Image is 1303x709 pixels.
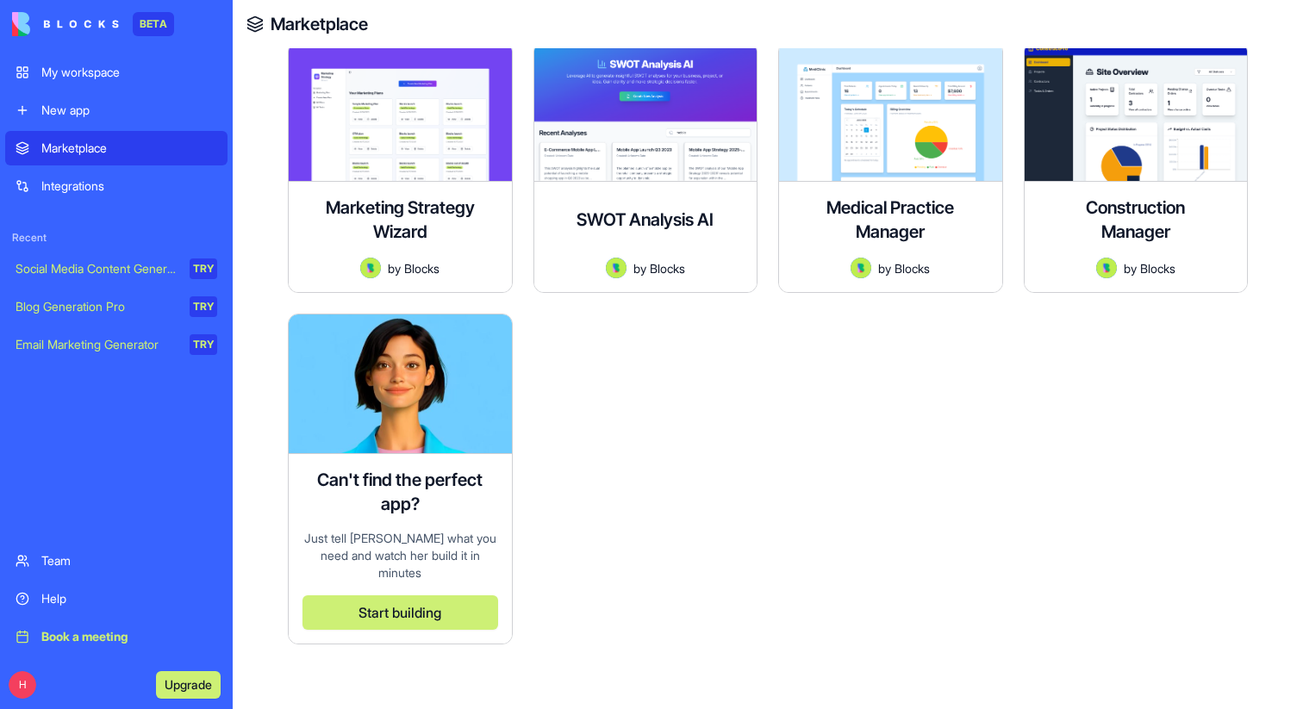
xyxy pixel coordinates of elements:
button: Start building [302,595,498,630]
a: Book a meeting [5,619,228,654]
h4: Can't find the perfect app? [302,468,498,516]
a: SWOT Analysis AIAvatarbyBlocks [533,41,758,293]
div: TRY [190,334,217,355]
div: Email Marketing Generator [16,336,178,353]
div: Help [41,590,217,607]
a: Team [5,544,228,578]
span: by [1124,259,1137,277]
span: Blocks [404,259,440,277]
div: Team [41,552,217,569]
a: Email Marketing GeneratorTRY [5,327,228,362]
a: Marketing Strategy WizardAvatarbyBlocks [288,41,513,293]
div: Blog Generation Pro [16,298,178,315]
h4: Marketing Strategy Wizard [302,196,498,244]
a: Medical Practice ManagerAvatarbyBlocks [778,41,1003,293]
a: Construction ManagerAvatarbyBlocks [1024,41,1249,293]
button: Upgrade [156,671,221,699]
span: Blocks [1140,259,1175,277]
img: Avatar [1096,258,1117,278]
div: Just tell [PERSON_NAME] what you need and watch her build it in minutes [302,530,498,582]
a: Marketplace [271,12,368,36]
a: Ella AI assistantCan't find the perfect app?Just tell [PERSON_NAME] what you need and watch her b... [288,314,513,644]
h4: Medical Practice Manager [821,196,959,244]
a: Help [5,582,228,616]
span: by [878,259,891,277]
h4: Construction Manager [1067,196,1205,244]
span: by [388,259,401,277]
span: Recent [5,231,228,245]
div: Integrations [41,177,217,195]
div: Marketplace [41,140,217,157]
div: BETA [133,12,174,36]
div: TRY [190,296,217,317]
img: Avatar [360,258,381,278]
span: by [633,259,646,277]
a: Marketplace [5,131,228,165]
img: Avatar [606,258,627,278]
a: Upgrade [156,675,221,693]
span: H [9,671,36,699]
div: Book a meeting [41,628,217,645]
a: Social Media Content GeneratorTRY [5,252,228,286]
div: TRY [190,258,217,279]
div: New app [41,102,217,119]
div: Social Media Content Generator [16,260,178,277]
img: Avatar [851,258,871,278]
span: Blocks [650,259,685,277]
a: My workspace [5,55,228,90]
span: Blocks [895,259,930,277]
a: New app [5,93,228,127]
a: Integrations [5,169,228,203]
div: My workspace [41,64,217,81]
img: Ella AI assistant [289,314,512,453]
a: Blog Generation ProTRY [5,289,228,324]
img: logo [12,12,119,36]
a: BETA [12,12,174,36]
h4: SWOT Analysis AI [577,208,714,232]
